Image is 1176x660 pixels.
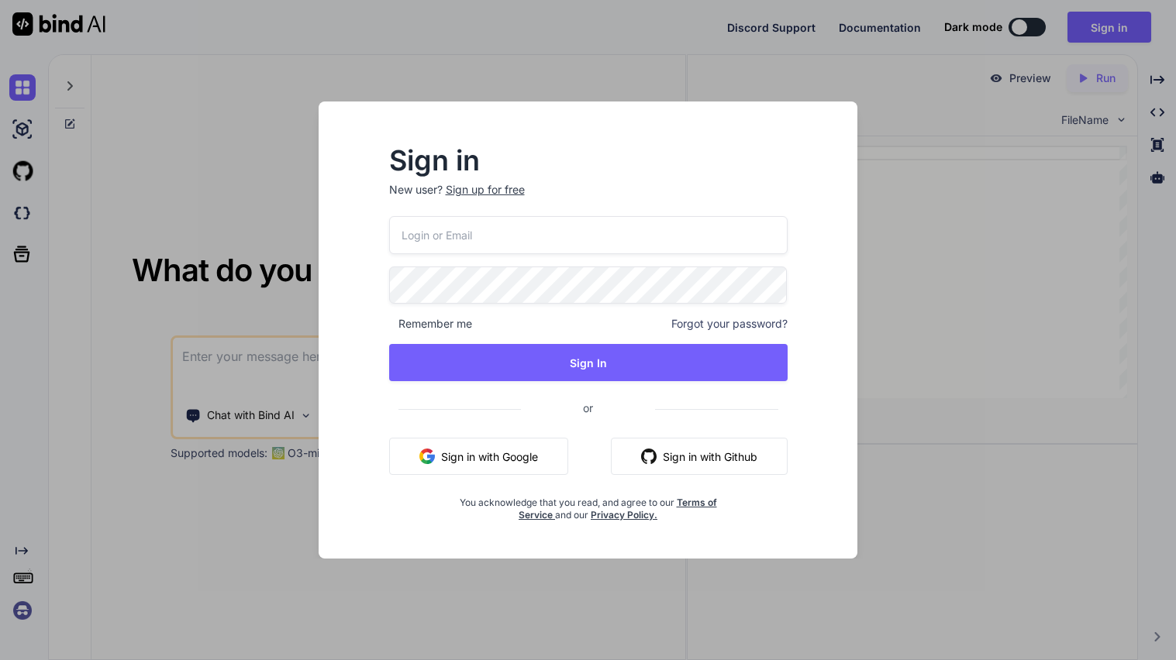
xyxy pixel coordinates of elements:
[521,389,655,427] span: or
[419,449,435,464] img: google
[641,449,657,464] img: github
[389,182,788,216] p: New user?
[519,497,717,521] a: Terms of Service
[671,316,788,332] span: Forgot your password?
[389,216,788,254] input: Login or Email
[611,438,788,475] button: Sign in with Github
[389,344,788,381] button: Sign In
[446,182,525,198] div: Sign up for free
[389,438,568,475] button: Sign in with Google
[389,148,788,173] h2: Sign in
[455,487,721,521] div: You acknowledge that you read, and agree to our and our
[591,509,657,521] a: Privacy Policy.
[389,316,472,332] span: Remember me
